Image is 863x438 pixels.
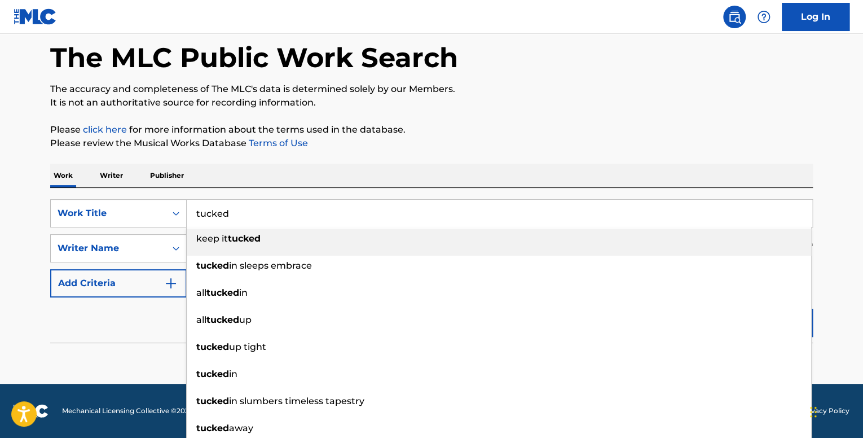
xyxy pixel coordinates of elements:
a: Terms of Use [246,138,308,148]
strong: tucked [196,423,229,433]
div: Work Title [58,207,159,220]
p: Please review the Musical Works Database [50,137,813,150]
p: Writer [96,164,126,187]
iframe: Chat Widget [807,384,863,438]
strong: tucked [196,341,229,352]
p: The accuracy and completeness of The MLC's data is determined solely by our Members. [50,82,813,96]
span: in slumbers timeless tapestry [229,396,364,406]
strong: tucked [196,369,229,379]
img: logo [14,404,49,418]
span: all [196,287,206,298]
strong: tucked [196,260,229,271]
span: in [229,369,237,379]
a: Public Search [723,6,746,28]
span: all [196,314,206,325]
img: MLC Logo [14,8,57,25]
form: Search Form [50,199,813,343]
button: Add Criteria [50,269,187,297]
span: away [229,423,253,433]
div: Writer Name [58,242,159,255]
strong: tucked [228,233,261,244]
strong: tucked [206,287,239,298]
div: Drag [810,395,817,429]
img: help [757,10,770,24]
a: Log In [782,3,849,31]
span: in sleeps embrace [229,260,312,271]
span: Mechanical Licensing Collective © 2025 [62,406,193,416]
span: keep it [196,233,228,244]
p: It is not an authoritative source for recording information. [50,96,813,109]
img: search [728,10,741,24]
p: Work [50,164,76,187]
span: up [239,314,252,325]
span: in [239,287,248,298]
span: up tight [229,341,266,352]
p: Please for more information about the terms used in the database. [50,123,813,137]
h1: The MLC Public Work Search [50,41,458,75]
p: Publisher [147,164,187,187]
img: 9d2ae6d4665cec9f34b9.svg [164,277,178,290]
div: Help [752,6,775,28]
a: click here [83,124,127,135]
strong: tucked [206,314,239,325]
strong: tucked [196,396,229,406]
